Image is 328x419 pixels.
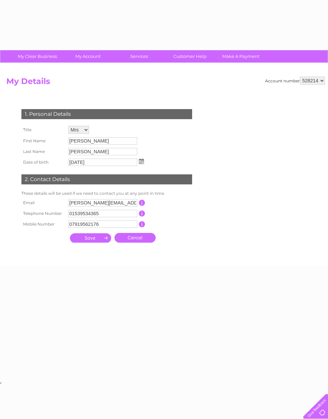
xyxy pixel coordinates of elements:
div: 1. Personal Details [21,109,192,119]
div: 2. Contact Details [21,174,192,184]
th: Last Name [20,146,67,157]
th: Date of birth [20,157,67,168]
th: Email [20,197,67,208]
th: Telephone Number [20,208,67,219]
h2: My Details [6,77,325,89]
a: Cancel [114,233,156,243]
a: Services [111,50,167,63]
th: Title [20,124,67,136]
td: These details will be used if we need to contact you at any point in time. [20,189,194,197]
th: Mobile Number [20,219,67,230]
a: My Account [61,50,116,63]
a: Customer Help [162,50,218,63]
th: First Name [20,136,67,146]
input: Information [139,211,145,217]
div: Account number [265,77,325,85]
a: Make A Payment [213,50,268,63]
img: ... [139,159,144,164]
input: Submit [70,233,111,243]
a: My Clear Business [10,50,65,63]
input: Information [139,200,145,206]
input: Information [139,221,145,227]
